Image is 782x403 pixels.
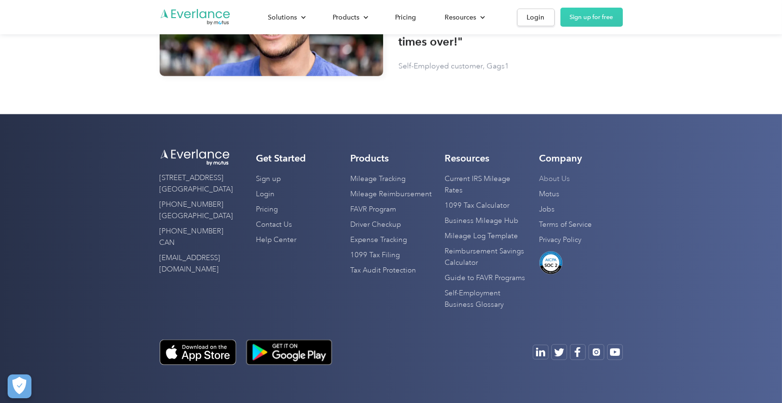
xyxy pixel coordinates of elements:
div: Solutions [268,11,297,23]
a: Expense Tracking [350,232,407,248]
a: Sign up [256,171,281,187]
a: Pricing [386,9,426,26]
a: FAVR Program [350,202,396,217]
a: Current IRS Mileage Rates [445,171,528,198]
a: Contact Us [256,217,292,232]
h4: Company [539,152,582,164]
a: Business Mileage Hub [445,213,519,229]
a: Open Facebook [570,344,586,360]
a: Login [517,9,555,26]
a: Open Instagram [589,344,604,360]
a: Terms of Service [539,217,592,232]
h4: Products [350,152,389,164]
a: Pricing [256,202,278,217]
a: Jobs [539,202,555,217]
a: Open Twitter [551,344,567,360]
a: Help Center [256,232,296,248]
img: Everlance logo white [160,149,231,167]
a: About Us [539,171,570,187]
div: Pricing [396,11,416,23]
a: Open Youtube [607,344,623,360]
a: Driver Checkup [350,217,401,232]
div: Products [333,11,360,23]
div: Login [527,11,545,23]
a: Mileage Log Template [445,229,518,244]
a: [STREET_ADDRESS][GEOGRAPHIC_DATA] [160,171,234,197]
div: Solutions [259,9,314,26]
a: Reimbursement Savings Calculator [445,244,528,271]
a: Mileage Reimbursement [350,187,432,202]
h4: Resources [445,152,490,164]
a: 1099 Tax Filing [350,248,400,263]
a: Mileage Tracking [350,171,406,187]
a: Sign up for free [560,8,623,27]
p: Self-Employed customer, Gags1 [399,60,509,73]
a: [PHONE_NUMBER] [GEOGRAPHIC_DATA] [160,197,234,224]
a: Self-Employment Business Glossary [445,286,528,312]
div: Products [324,9,376,26]
div: Resources [445,11,477,23]
a: Guide to FAVR Programs [445,271,526,286]
h4: Get Started [256,152,306,164]
a: 1099 Tax Calculator [445,198,510,213]
a: Go to homepage [160,8,231,26]
button: Cookies Settings [8,374,31,398]
a: [PHONE_NUMBER] CAN [160,224,231,251]
a: [EMAIL_ADDRESS][DOMAIN_NAME] [160,251,231,277]
a: Tax Audit Protection [350,263,416,278]
a: Privacy Policy [539,232,582,248]
a: Motus [539,187,560,202]
a: Login [256,187,274,202]
div: Resources [436,9,493,26]
a: Open Youtube [533,345,548,360]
